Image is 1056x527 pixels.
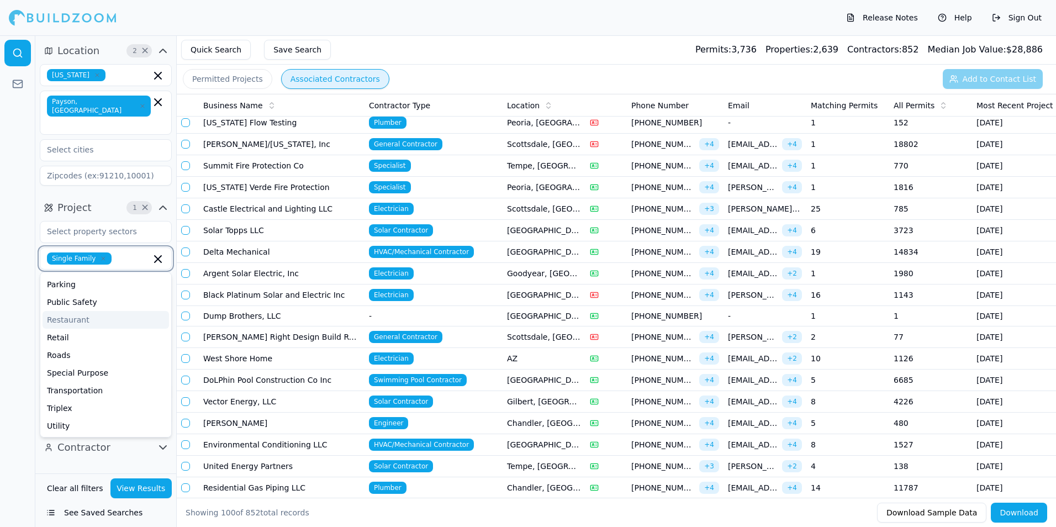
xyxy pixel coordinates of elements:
[728,100,802,111] div: Email
[889,134,972,155] td: 18802
[806,177,889,198] td: 1
[699,417,719,429] span: + 4
[728,203,802,214] span: [PERSON_NAME][EMAIL_ADDRESS][DOMAIN_NAME]
[728,331,778,342] span: [PERSON_NAME][EMAIL_ADDRESS][DOMAIN_NAME]
[47,69,105,81] span: [US_STATE]
[503,241,585,263] td: [GEOGRAPHIC_DATA], [GEOGRAPHIC_DATA]
[631,375,695,386] span: [PHONE_NUMBER]
[631,100,719,111] div: Phone Number
[57,43,99,59] span: Location
[806,456,889,477] td: 4
[806,263,889,284] td: 1
[889,284,972,306] td: 1143
[631,246,695,257] span: [PHONE_NUMBER]
[728,353,778,364] span: [EMAIL_ADDRESS][DOMAIN_NAME]
[203,100,360,111] div: Business Name
[877,503,986,523] button: Download Sample Data
[986,9,1047,27] button: Sign Out
[631,117,719,128] span: [PHONE_NUMBER]
[369,417,408,429] span: Engineer
[43,329,169,346] div: Retail
[699,396,719,408] span: + 4
[40,503,172,523] button: See Saved Searches
[199,326,365,348] td: [PERSON_NAME] Right Design Build Remodel
[631,396,695,407] span: [PHONE_NUMBER]
[43,382,169,399] div: Transportation
[889,177,972,198] td: 1816
[782,460,802,472] span: + 2
[129,45,140,56] span: 2
[369,246,474,258] span: HVAC/Mechanical Contractor
[631,203,695,214] span: [PHONE_NUMBER]
[199,177,365,198] td: [US_STATE] Verde Fire Protection
[199,456,365,477] td: United Energy Partners
[782,396,802,408] span: + 4
[724,112,806,134] td: -
[782,439,802,451] span: + 4
[47,96,151,117] span: Payson, [GEOGRAPHIC_DATA]
[199,306,365,326] td: Dump Brothers, LLC
[782,246,802,258] span: + 4
[889,477,972,499] td: 11787
[503,477,585,499] td: Chandler, [GEOGRAPHIC_DATA]
[927,43,1043,56] div: $ 28,886
[199,134,365,155] td: [PERSON_NAME]/[US_STATE], Inc
[699,246,719,258] span: + 4
[44,478,106,498] button: Clear all filters
[889,370,972,391] td: 6685
[782,482,802,494] span: + 4
[369,352,414,365] span: Electrician
[369,100,498,111] div: Contractor Type
[369,224,433,236] span: Solar Contractor
[724,306,806,326] td: -
[129,202,140,213] span: 1
[806,220,889,241] td: 6
[503,112,585,134] td: Peoria, [GEOGRAPHIC_DATA]
[699,138,719,150] span: + 4
[806,326,889,348] td: 2
[631,182,695,193] span: [PHONE_NUMBER]
[889,198,972,220] td: 785
[631,139,695,150] span: [PHONE_NUMBER]
[728,289,778,301] span: [PERSON_NAME][EMAIL_ADDRESS][DOMAIN_NAME]
[699,289,719,301] span: + 4
[369,482,406,494] span: Plumber
[847,44,902,55] span: Contractors:
[889,413,972,434] td: 480
[631,331,695,342] span: [PHONE_NUMBER]
[889,391,972,413] td: 4226
[728,461,778,472] span: [PERSON_NAME][EMAIL_ADDRESS][PERSON_NAME][DOMAIN_NAME]
[927,44,1006,55] span: Median Job Value:
[889,112,972,134] td: 152
[503,326,585,348] td: Scottsdale, [GEOGRAPHIC_DATA]
[199,391,365,413] td: Vector Energy, LLC
[503,155,585,177] td: Tempe, [GEOGRAPHIC_DATA]
[503,434,585,456] td: [GEOGRAPHIC_DATA], [GEOGRAPHIC_DATA]
[841,9,923,27] button: Release Notes
[782,374,802,386] span: + 4
[186,507,309,518] div: Showing of total records
[183,69,272,89] button: Permitted Projects
[806,348,889,370] td: 10
[699,224,719,236] span: + 4
[765,43,838,56] div: 2,639
[699,460,719,472] span: + 3
[369,439,474,451] span: HVAC/Mechanical Contractor
[369,289,414,301] span: Electrician
[503,456,585,477] td: Tempe, [GEOGRAPHIC_DATA]
[806,134,889,155] td: 1
[246,508,261,517] span: 852
[369,331,442,343] span: General Contractor
[728,246,778,257] span: [EMAIL_ADDRESS][DOMAIN_NAME]
[369,117,406,129] span: Plumber
[631,289,695,301] span: [PHONE_NUMBER]
[503,370,585,391] td: [GEOGRAPHIC_DATA], [GEOGRAPHIC_DATA]
[631,439,695,450] span: [PHONE_NUMBER]
[631,482,695,493] span: [PHONE_NUMBER]
[141,48,149,54] span: Clear Location filters
[40,439,172,456] button: Contractor
[782,224,802,236] span: + 4
[728,139,778,150] span: [EMAIL_ADDRESS][DOMAIN_NAME]
[699,160,719,172] span: + 4
[43,346,169,364] div: Roads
